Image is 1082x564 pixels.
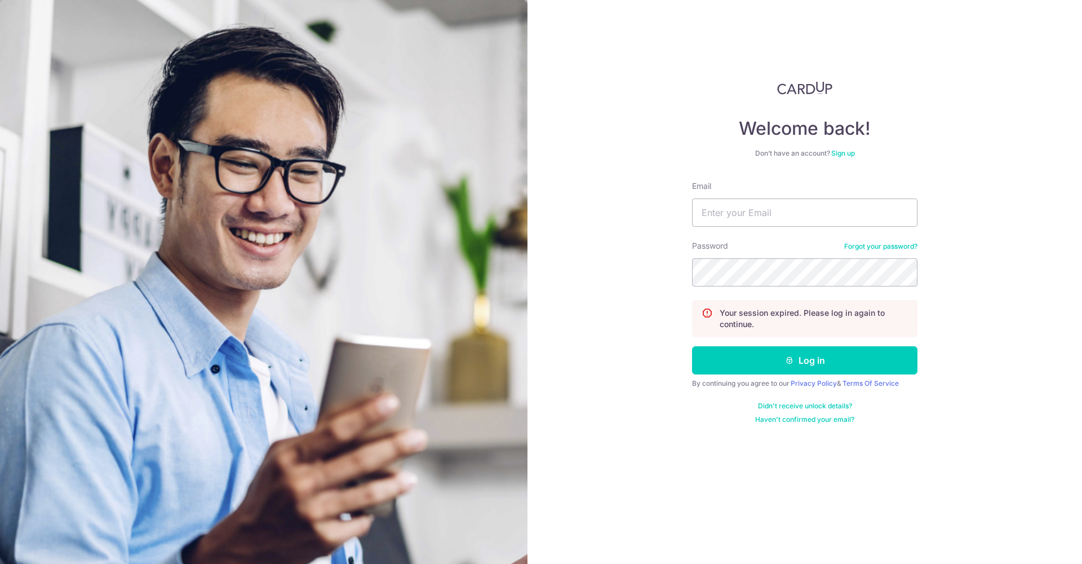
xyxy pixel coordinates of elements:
[842,379,899,387] a: Terms Of Service
[755,415,854,424] a: Haven't confirmed your email?
[777,81,832,95] img: CardUp Logo
[692,346,917,374] button: Log in
[692,379,917,388] div: By continuing you agree to our &
[692,117,917,140] h4: Welcome back!
[692,149,917,158] div: Don’t have an account?
[720,307,908,330] p: Your session expired. Please log in again to continue.
[758,402,852,411] a: Didn't receive unlock details?
[831,149,855,157] a: Sign up
[692,199,917,227] input: Enter your Email
[791,379,837,387] a: Privacy Policy
[692,240,728,252] label: Password
[692,180,711,192] label: Email
[844,242,917,251] a: Forgot your password?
